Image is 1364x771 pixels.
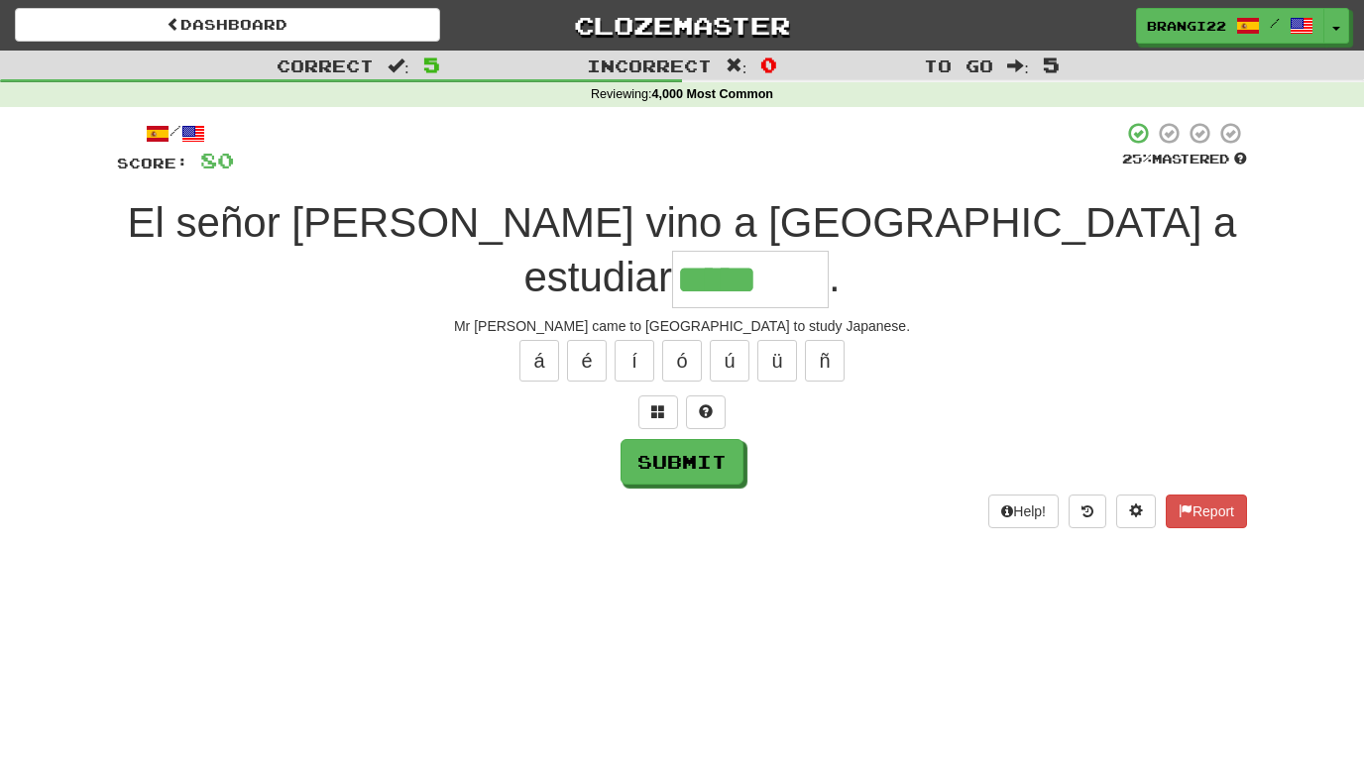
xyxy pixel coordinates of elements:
[760,53,777,76] span: 0
[1069,495,1106,528] button: Round history (alt+y)
[621,439,743,485] button: Submit
[757,340,797,382] button: ü
[1007,57,1029,74] span: :
[652,87,773,101] strong: 4,000 Most Common
[1122,151,1247,168] div: Mastered
[117,316,1247,336] div: Mr [PERSON_NAME] came to [GEOGRAPHIC_DATA] to study Japanese.
[587,55,712,75] span: Incorrect
[1136,8,1324,44] a: brangi22 /
[686,395,726,429] button: Single letter hint - you only get 1 per sentence and score half the points! alt+h
[662,340,702,382] button: ó
[388,57,409,74] span: :
[117,155,188,171] span: Score:
[638,395,678,429] button: Switch sentence to multiple choice alt+p
[805,340,845,382] button: ñ
[615,340,654,382] button: í
[200,148,234,172] span: 80
[117,121,234,146] div: /
[1122,151,1152,166] span: 25 %
[277,55,374,75] span: Correct
[988,495,1059,528] button: Help!
[519,340,559,382] button: á
[710,340,749,382] button: ú
[470,8,895,43] a: Clozemaster
[829,254,841,300] span: .
[423,53,440,76] span: 5
[1270,16,1280,30] span: /
[1043,53,1060,76] span: 5
[726,57,747,74] span: :
[924,55,993,75] span: To go
[567,340,607,382] button: é
[1166,495,1247,528] button: Report
[128,199,1237,300] span: El señor [PERSON_NAME] vino a [GEOGRAPHIC_DATA] a estudiar
[1147,17,1226,35] span: brangi22
[15,8,440,42] a: Dashboard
